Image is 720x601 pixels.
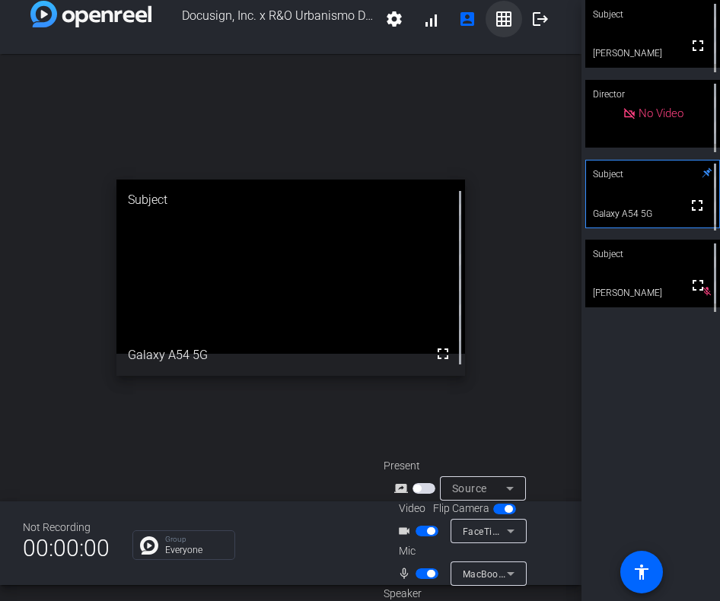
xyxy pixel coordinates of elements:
span: Source [452,482,487,494]
span: Video [399,501,425,517]
div: Not Recording [23,520,110,536]
mat-icon: accessibility [632,563,651,581]
div: Director [585,80,720,109]
mat-icon: settings [385,10,403,28]
p: Everyone [165,545,227,555]
mat-icon: fullscreen [434,345,452,363]
mat-icon: fullscreen [689,276,707,294]
mat-icon: fullscreen [689,37,707,55]
div: Subject [585,160,720,189]
img: Chat Icon [140,536,158,555]
img: white-gradient.svg [30,1,151,27]
mat-icon: logout [531,10,550,28]
span: 00:00:00 [23,529,110,567]
div: Subject [116,180,465,221]
span: Flip Camera [433,501,489,517]
mat-icon: fullscreen [688,196,706,215]
mat-icon: screen_share_outline [394,479,413,498]
div: Subject [585,240,720,269]
p: Group [165,536,227,543]
mat-icon: mic_none [397,564,416,583]
span: Docusign, Inc. x R&O Urbanismo Docusign Customer Story - [PERSON_NAME][EMAIL_ADDRESS][PERSON_NAME... [151,1,376,37]
mat-icon: account_box [458,10,476,28]
span: FaceTime HD Camera (3A71:F4B5) [463,525,619,537]
div: Present [384,458,536,474]
mat-icon: grid_on [495,10,513,28]
button: signal_cellular_alt [413,1,449,37]
mat-icon: videocam_outline [397,522,416,540]
span: No Video [639,107,683,120]
div: Mic [384,543,536,559]
span: MacBook Pro Microphone (Built-in) [463,568,618,580]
